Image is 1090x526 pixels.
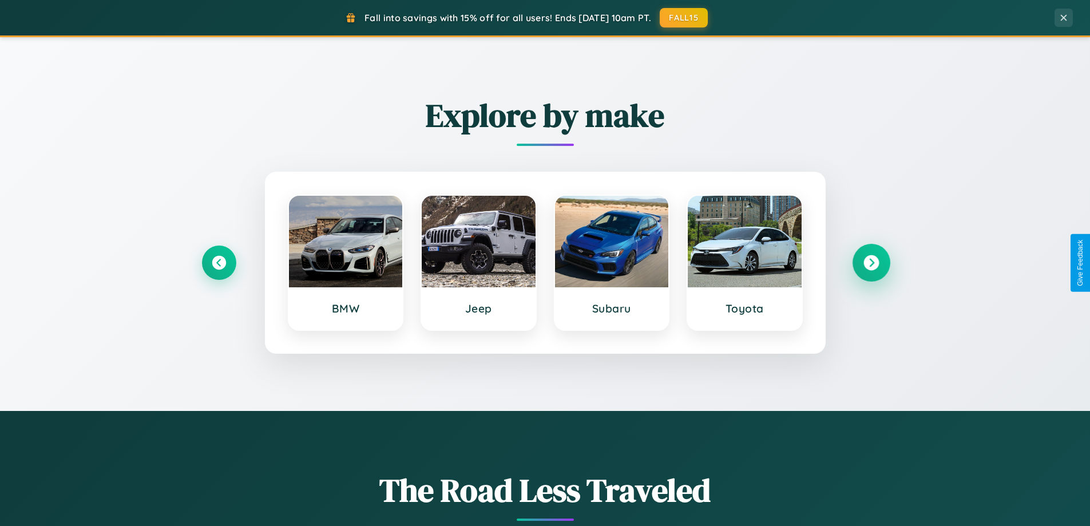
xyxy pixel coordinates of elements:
[433,302,524,315] h3: Jeep
[202,93,889,137] h2: Explore by make
[300,302,391,315] h3: BMW
[202,468,889,512] h1: The Road Less Traveled
[1076,240,1084,286] div: Give Feedback
[660,8,708,27] button: FALL15
[699,302,790,315] h3: Toyota
[566,302,657,315] h3: Subaru
[364,12,651,23] span: Fall into savings with 15% off for all users! Ends [DATE] 10am PT.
